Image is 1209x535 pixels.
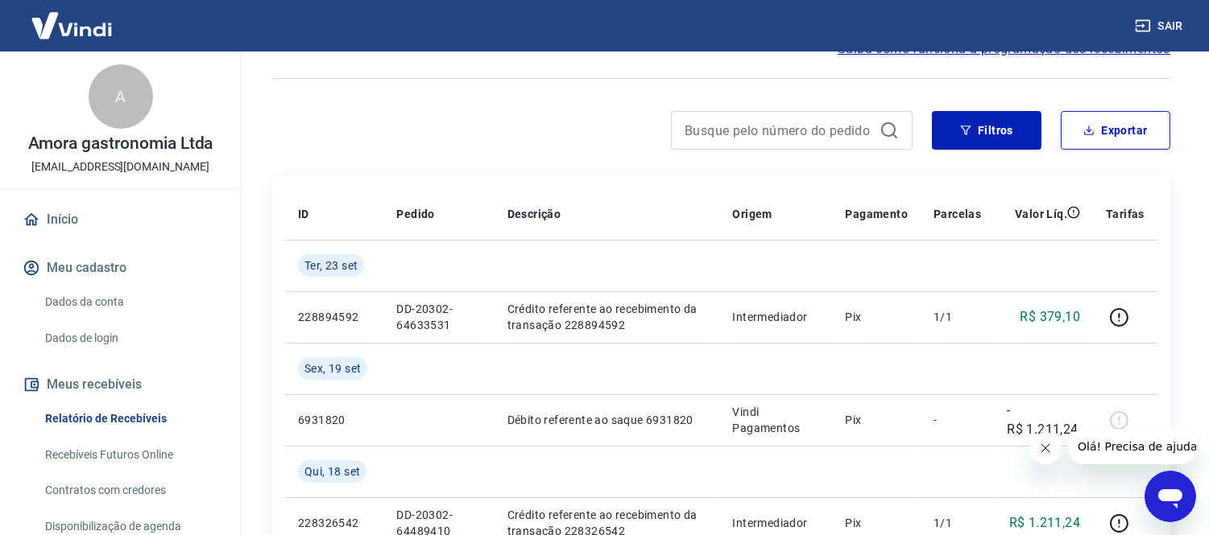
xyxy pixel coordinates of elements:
span: Qui, 18 set [304,463,360,479]
iframe: Mensagem da empresa [1068,429,1196,464]
span: Olá! Precisa de ajuda? [10,11,135,24]
p: [EMAIL_ADDRESS][DOMAIN_NAME] [31,158,209,175]
p: Valor Líq. [1015,206,1067,222]
iframe: Fechar mensagem [1029,432,1062,464]
span: Sex, 19 set [304,360,361,377]
input: Busque pelo número do pedido [685,118,873,142]
button: Sair [1132,11,1190,41]
button: Meus recebíveis [19,367,222,402]
p: 1/1 [934,309,981,325]
p: 1/1 [934,515,981,531]
a: Contratos com credores [39,474,222,507]
p: R$ 1.211,24 [1009,513,1080,533]
p: Pix [846,412,909,428]
p: 6931820 [298,412,371,428]
a: Recebíveis Futuros Online [39,438,222,471]
p: 228326542 [298,515,371,531]
p: Pagamento [846,206,909,222]
p: Origem [732,206,772,222]
p: Débito referente ao saque 6931820 [507,412,707,428]
p: Pedido [396,206,434,222]
a: Dados da conta [39,286,222,319]
a: Relatório de Recebíveis [39,402,222,435]
p: - [934,412,981,428]
p: DD-20302-64633531 [396,301,481,333]
p: Tarifas [1106,206,1145,222]
p: -R$ 1.211,24 [1007,401,1080,439]
iframe: Botão para abrir a janela de mensagens [1145,471,1196,522]
p: Vindi Pagamentos [732,404,819,436]
span: Ter, 23 set [304,257,358,274]
p: Amora gastronomia Ltda [28,135,213,152]
p: Intermediador [732,515,819,531]
p: ID [298,206,309,222]
div: A [89,64,153,129]
p: R$ 379,10 [1021,307,1081,327]
p: Crédito referente ao recebimento da transação 228894592 [507,301,707,333]
img: Vindi [19,1,124,50]
button: Meu cadastro [19,250,222,286]
a: Dados de login [39,322,222,355]
a: Início [19,202,222,237]
p: Intermediador [732,309,819,325]
button: Filtros [932,111,1041,150]
p: 228894592 [298,309,371,325]
button: Exportar [1061,111,1170,150]
p: Descrição [507,206,561,222]
p: Parcelas [934,206,981,222]
p: Pix [846,309,909,325]
p: Pix [846,515,909,531]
